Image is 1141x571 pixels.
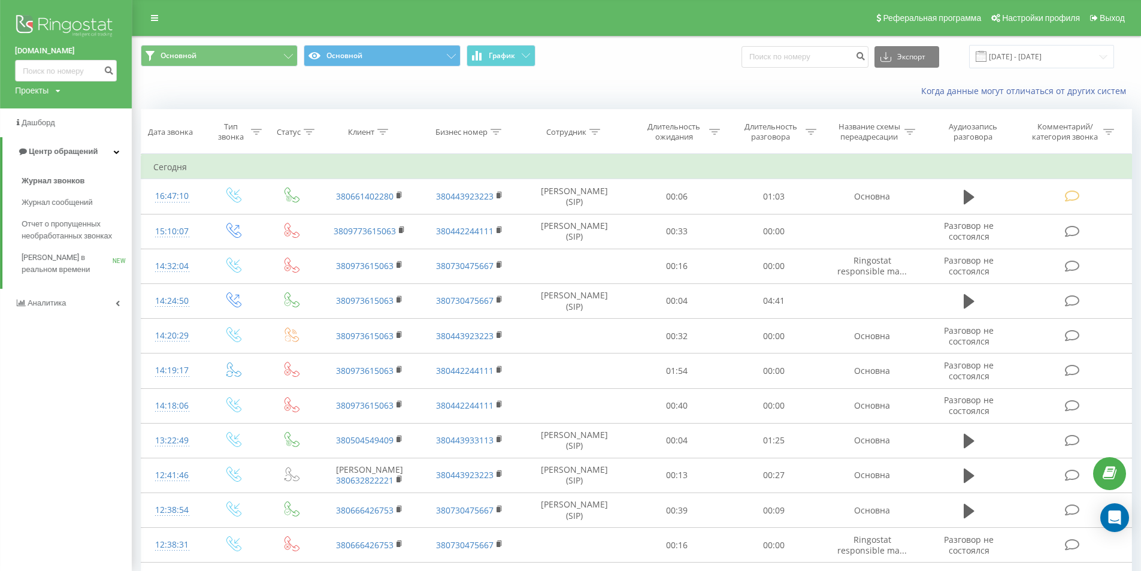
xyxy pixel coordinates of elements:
[1100,13,1125,23] span: Выход
[520,214,628,249] td: [PERSON_NAME] (SIP)
[141,155,1132,179] td: Сегодня
[725,458,822,493] td: 00:27
[546,127,586,137] div: Сотрудник
[725,528,822,563] td: 00:00
[436,504,494,516] a: 380730475667
[628,249,725,283] td: 00:16
[336,260,394,271] a: 380973615063
[822,319,922,354] td: Основна
[22,118,55,127] span: Дашборд
[944,325,994,347] span: Разговор не состоялся
[725,214,822,249] td: 00:00
[628,319,725,354] td: 00:32
[22,247,132,280] a: [PERSON_NAME] в реальном времениNEW
[2,137,132,166] a: Центр обращений
[22,170,132,192] a: Журнал звонков
[944,359,994,382] span: Разговор не состоялся
[837,122,901,142] div: Название схемы переадресации
[520,179,628,214] td: [PERSON_NAME] (SIP)
[153,220,191,243] div: 15:10:07
[1030,122,1100,142] div: Комментарий/категория звонка
[837,534,907,556] span: Ringostat responsible ma...
[336,400,394,411] a: 380973615063
[725,319,822,354] td: 00:00
[336,330,394,342] a: 380973615063
[822,423,922,458] td: Основна
[1100,503,1129,532] div: Open Intercom Messenger
[628,179,725,214] td: 00:06
[436,225,494,237] a: 380442244111
[520,458,628,493] td: [PERSON_NAME] (SIP)
[436,330,494,342] a: 380443923223
[153,499,191,522] div: 12:38:54
[161,51,196,61] span: Основной
[336,539,394,551] a: 380666426753
[467,45,535,67] button: График
[153,289,191,313] div: 14:24:50
[153,255,191,278] div: 14:32:04
[348,127,374,137] div: Клиент
[436,260,494,271] a: 380730475667
[725,354,822,388] td: 00:00
[153,394,191,418] div: 14:18:06
[153,464,191,487] div: 12:41:46
[628,423,725,458] td: 00:04
[15,45,117,57] a: [DOMAIN_NAME]
[436,434,494,446] a: 380443933113
[148,127,193,137] div: Дата звонка
[336,191,394,202] a: 380661402280
[436,295,494,306] a: 380730475667
[520,423,628,458] td: [PERSON_NAME] (SIP)
[883,13,981,23] span: Реферальная программа
[436,469,494,481] a: 380443923223
[822,354,922,388] td: Основна
[214,122,248,142] div: Тип звонка
[336,504,394,516] a: 380666426753
[944,534,994,556] span: Разговор не состоялся
[436,539,494,551] a: 380730475667
[874,46,939,68] button: Экспорт
[22,213,132,247] a: Отчет о пропущенных необработанных звонках
[725,249,822,283] td: 00:00
[742,46,868,68] input: Поиск по номеру
[1002,13,1080,23] span: Настройки профиля
[520,283,628,318] td: [PERSON_NAME] (SIP)
[436,365,494,376] a: 380442244111
[944,220,994,242] span: Разговор не состоялся
[153,324,191,348] div: 14:20:29
[725,283,822,318] td: 04:41
[28,298,66,307] span: Аналитика
[22,218,126,242] span: Отчет о пропущенных необработанных звонках
[628,458,725,493] td: 00:13
[22,197,92,209] span: Журнал сообщений
[336,295,394,306] a: 380973615063
[319,458,420,493] td: [PERSON_NAME]
[15,12,117,42] img: Ringostat logo
[725,388,822,423] td: 00:00
[921,85,1132,96] a: Когда данные могут отличаться от других систем
[725,423,822,458] td: 01:25
[628,493,725,528] td: 00:39
[22,175,84,187] span: Журнал звонков
[304,45,461,67] button: Основной
[642,122,706,142] div: Длительность ожидания
[822,458,922,493] td: Основна
[336,475,394,486] a: 380632822221
[435,127,488,137] div: Бизнес номер
[739,122,803,142] div: Длительность разговора
[934,122,1012,142] div: Аудиозапись разговора
[489,52,515,60] span: График
[15,60,117,81] input: Поиск по номеру
[628,354,725,388] td: 01:54
[628,283,725,318] td: 00:04
[944,255,994,277] span: Разговор не состоялся
[822,388,922,423] td: Основна
[520,493,628,528] td: [PERSON_NAME] (SIP)
[22,252,113,276] span: [PERSON_NAME] в реальном времени
[15,84,49,96] div: Проекты
[436,400,494,411] a: 380442244111
[822,493,922,528] td: Основна
[822,179,922,214] td: Основна
[336,365,394,376] a: 380973615063
[141,45,298,67] button: Основной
